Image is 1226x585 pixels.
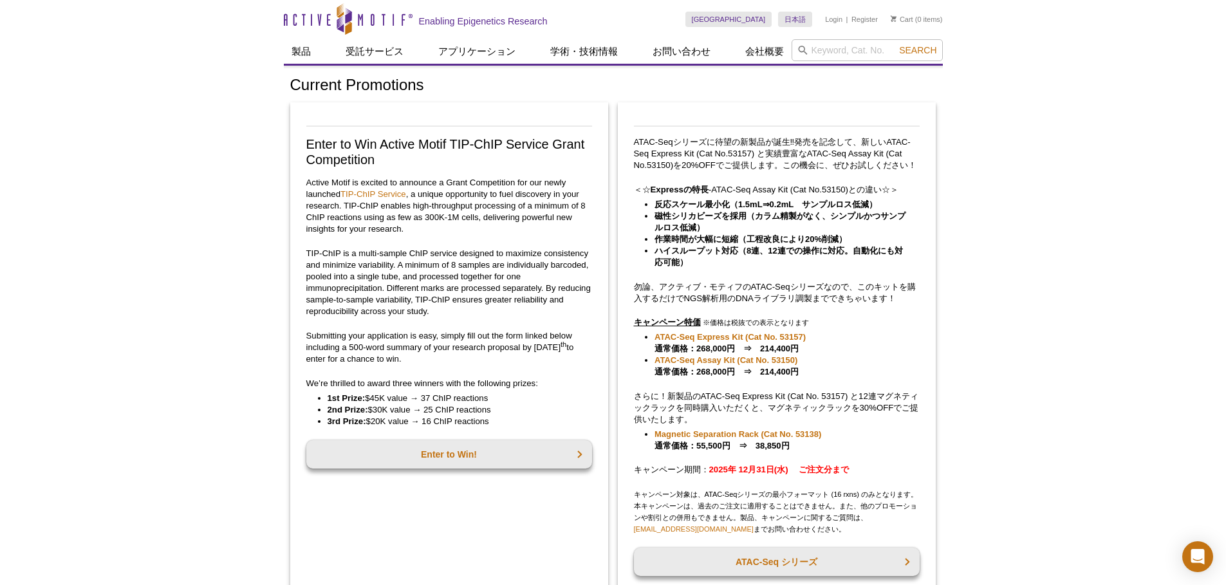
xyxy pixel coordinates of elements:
li: $20K value → 16 ChIP reactions [328,416,579,427]
a: Enter to Win! [306,440,592,469]
input: Keyword, Cat. No. [792,39,943,61]
p: Submitting your application is easy, simply fill out the form linked below including a 500-word s... [306,330,592,365]
a: [EMAIL_ADDRESS][DOMAIN_NAME] [634,525,754,533]
u: キャンペーン特価 [634,317,701,327]
a: [GEOGRAPHIC_DATA] [685,12,772,27]
img: TIP-ChIP Service Grant Competition [306,125,592,127]
strong: 2nd Prize: [328,405,368,414]
strong: 通常価格：268,000円 ⇒ 214,400円 [655,355,799,376]
a: TIP-ChIP Service [340,189,406,199]
p: We’re thrilled to award three winners with the following prizes: [306,378,592,389]
strong: 通常価格：268,000円 ⇒ 214,400円 [655,332,806,353]
a: 製品 [284,39,319,64]
li: | [846,12,848,27]
span: キャンペーン対象は、ATAC-Seqシリーズの最小フォーマット (16 rxns) のみとなります。 本キャンペーンは、過去のご注文に適用することはできません。また、他のプロモーションや割引との... [634,490,918,533]
a: ATAC-Seq Express Kit (Cat No. 53157) [655,331,806,343]
p: 勿論、アクティブ・モティフのATAC-Seqシリーズなので、このキットを購入するだけでNGS解析用のDNAライブラリ調製までできちゃいます！ [634,281,920,304]
a: 学術・技術情報 [543,39,626,64]
strong: 反応スケール最小化（1.5mL⇒0.2mL サンプルロス低減） [655,200,877,209]
p: ＜☆ -ATAC-Seq Assay Kit (Cat No.53150)との違い☆＞ [634,184,920,196]
p: キャンペーン期間： [634,464,920,476]
strong: 3rd Prize: [328,416,366,426]
strong: ハイスループット対応（8連、12連での操作に対応。自動化にも対応可能） [655,246,903,267]
h2: Enabling Epigenetics Research [419,15,548,27]
span: ※価格は税抜での表示となります [703,319,809,326]
strong: 通常価格：55,500円 ⇒ 38,850円 [655,429,821,450]
a: ATAC-Seq シリーズ [634,548,920,576]
button: Search [895,44,940,56]
h2: Enter to Win Active Motif TIP-ChIP Service Grant Competition [306,136,592,167]
a: アプリケーション [431,39,523,64]
h1: Current Promotions [290,77,936,95]
img: Save on ATAC-Seq Kits [634,125,920,127]
strong: Expressの特長 [651,185,709,194]
a: Register [851,15,878,24]
p: TIP-ChIP is a multi-sample ChIP service designed to maximize consistency and minimize variability... [306,248,592,317]
p: さらに！新製品のATAC-Seq Express Kit (Cat No. 53157) と12連マグネティックラックを同時購入いただくと、マグネティックラックを30%OFFでご提供いたします。 [634,391,920,425]
p: ATAC-Seqシリーズに待望の新製品が誕生‼発売を記念して、新しいATAC-Seq Express Kit (Cat No.53157) と実績豊富なATAC-Seq Assay Kit (C... [634,136,920,171]
strong: 作業時間が大幅に短縮（工程改良により20%削減） [655,234,847,244]
div: Open Intercom Messenger [1182,541,1213,572]
p: Active Motif is excited to announce a Grant Competition for our newly launched , a unique opportu... [306,177,592,235]
a: お問い合わせ [645,39,718,64]
a: Magnetic Separation Rack (Cat No. 53138) [655,429,821,440]
li: $45K value → 37 ChIP reactions [328,393,579,404]
li: (0 items) [891,12,943,27]
a: 日本語 [778,12,812,27]
strong: 磁性シリカビーズを採用（カラム精製がなく、シンプルかつサンプルロス低減） [655,211,906,232]
a: ATAC-Seq Assay Kit (Cat No. 53150) [655,355,797,366]
a: Login [825,15,842,24]
a: 会社概要 [738,39,792,64]
span: Search [899,45,936,55]
strong: 1st Prize: [328,393,366,403]
a: Cart [891,15,913,24]
a: 受託サービス [338,39,411,64]
img: Your Cart [891,15,896,22]
strong: 2025年 12月31日(水) ご注文分まで [709,465,850,474]
li: $30K value → 25 ChIP reactions [328,404,579,416]
sup: th [561,340,566,348]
